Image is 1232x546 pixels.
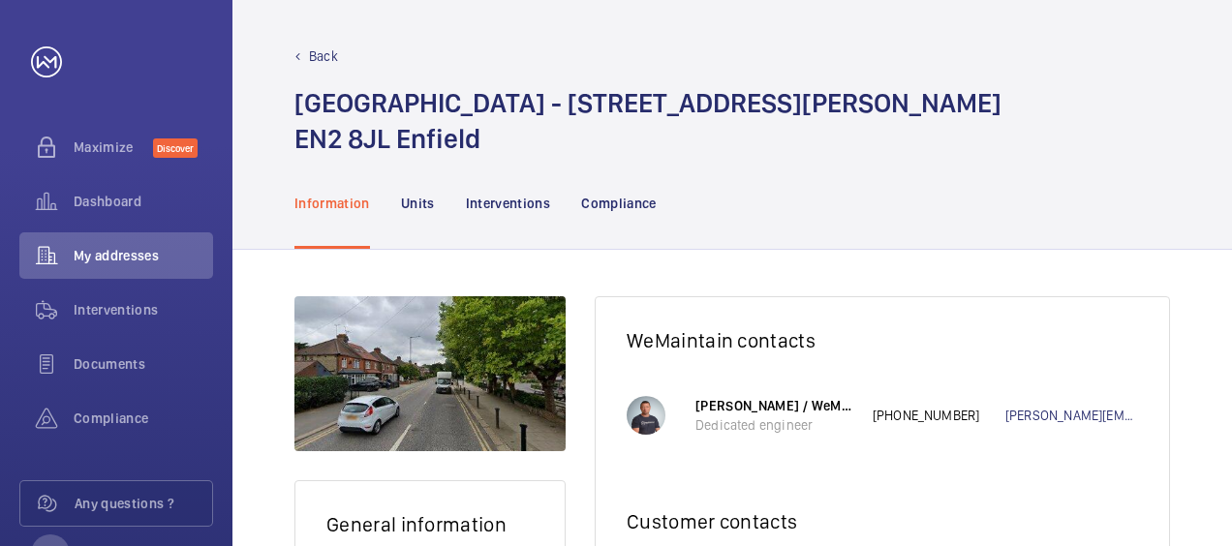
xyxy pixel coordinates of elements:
[294,194,370,213] p: Information
[74,354,213,374] span: Documents
[695,415,853,435] p: Dedicated engineer
[695,396,853,415] p: [PERSON_NAME] / WeMaintain UK
[466,194,551,213] p: Interventions
[74,137,153,157] span: Maximize
[74,246,213,265] span: My addresses
[627,509,1138,533] h2: Customer contacts
[294,85,1001,157] h1: [GEOGRAPHIC_DATA] - [STREET_ADDRESS][PERSON_NAME] EN2 8JL Enfield
[74,409,213,428] span: Compliance
[74,300,213,319] span: Interventions
[627,328,1138,352] h2: WeMaintain contacts
[309,46,338,66] p: Back
[153,138,198,158] span: Discover
[74,192,213,211] span: Dashboard
[401,194,435,213] p: Units
[326,512,534,536] h2: General information
[1005,406,1138,425] a: [PERSON_NAME][EMAIL_ADDRESS][DOMAIN_NAME]
[75,494,212,513] span: Any questions ?
[873,406,1005,425] p: [PHONE_NUMBER]
[581,194,657,213] p: Compliance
